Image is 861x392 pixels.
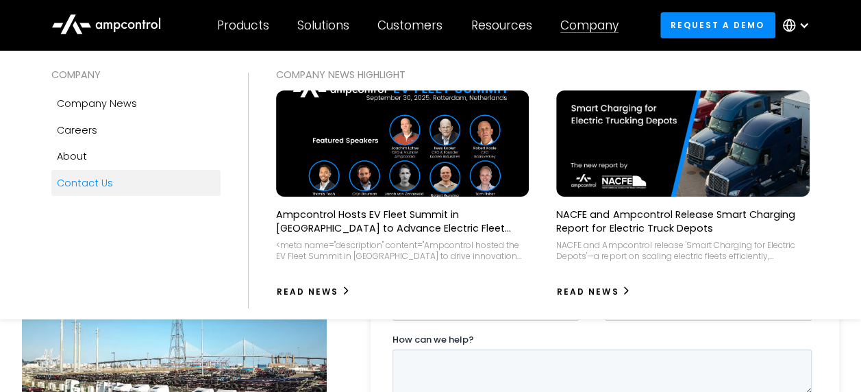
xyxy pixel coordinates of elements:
div: COMPANY NEWS Highlight [276,67,810,82]
div: COMPANY [51,67,221,82]
div: Company [560,18,619,33]
div: Contact Us [57,175,113,191]
div: Solutions [297,18,349,33]
a: Careers [51,117,221,143]
div: NACFE and Ampcontrol release 'Smart Charging for Electric Depots'—a report on scaling electric fl... [556,240,809,261]
a: Read News [276,281,351,303]
div: Resources [471,18,532,33]
div: Company news [57,96,137,111]
div: Products [217,18,269,33]
a: Read News [556,281,631,303]
div: About [57,149,87,164]
div: Customers [377,18,442,33]
div: Read News [277,286,338,298]
a: Request a demo [660,12,775,38]
a: Company news [51,90,221,117]
a: About [51,143,221,169]
p: NACFE and Ampcontrol Release Smart Charging Report for Electric Truck Depots [556,208,809,235]
div: <meta name="description" content="Ampcontrol hosted the EV Fleet Summit in [GEOGRAPHIC_DATA] to d... [276,240,529,261]
div: Read News [557,286,619,298]
div: Careers [57,123,97,138]
a: Contact Us [51,170,221,196]
p: Ampcontrol Hosts EV Fleet Summit in [GEOGRAPHIC_DATA] to Advance Electric Fleet Management in [GE... [276,208,529,235]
